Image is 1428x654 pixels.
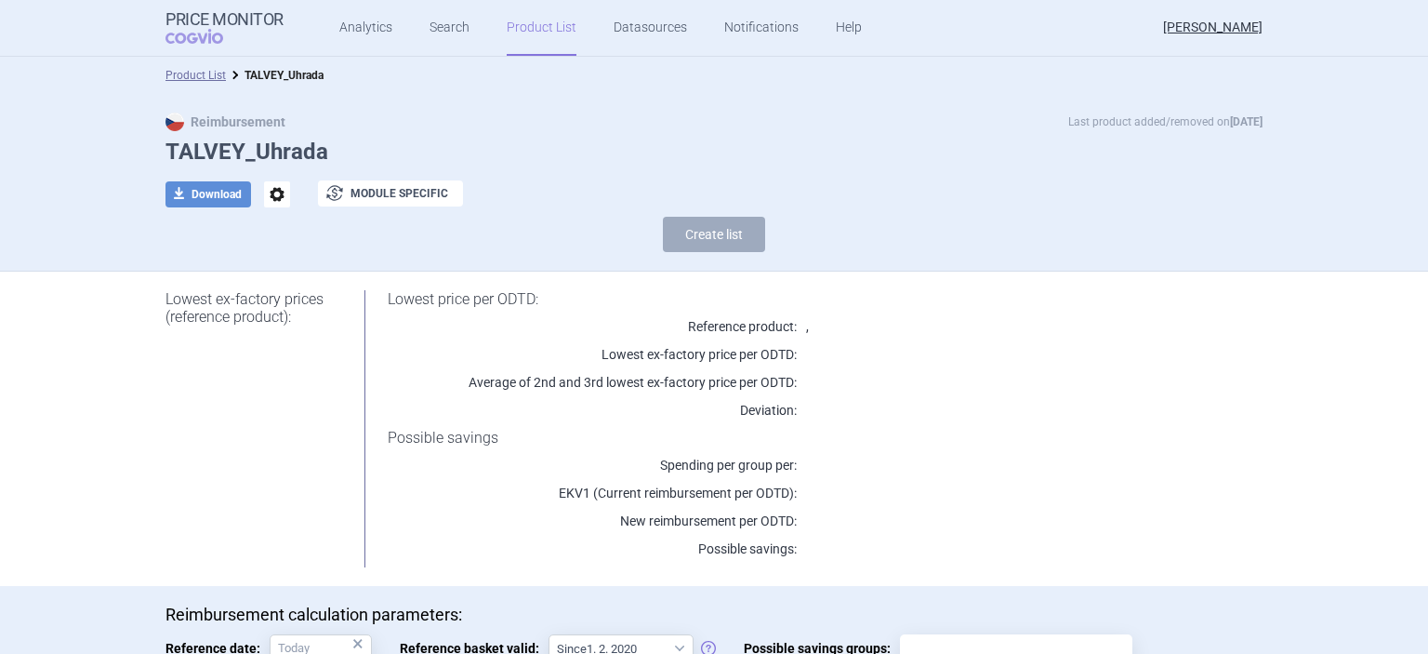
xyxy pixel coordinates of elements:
[165,139,1263,166] h1: TALVEY_Uhrada
[318,180,463,207] button: Module specific
[388,512,797,530] p: New reimbursement per ODTD:
[165,29,249,44] span: COGVIO
[1230,115,1263,128] strong: [DATE]
[165,113,184,131] img: CZ
[1068,113,1263,131] p: Last product added/removed on
[245,69,324,82] strong: TALVEY_Uhrada
[388,373,797,392] p: Average of 2nd and 3rd lowest ex-factory price per ODTD:
[388,484,797,502] p: EKV1 (Current reimbursement per ODTD):
[165,181,251,207] button: Download
[388,456,797,474] p: Spending per group per :
[165,605,1263,625] p: Reimbursement calculation parameters:
[165,290,341,326] h1: Lowest ex-factory prices (reference product):
[352,634,364,654] div: ×
[165,10,284,46] a: Price MonitorCOGVIO
[165,66,226,85] li: Product List
[388,317,797,336] p: Reference product:
[165,114,285,129] strong: Reimbursement
[388,429,1216,447] h1: Possible savings
[388,290,1216,308] h1: Lowest price per ODTD:
[165,10,284,29] strong: Price Monitor
[797,317,1216,336] p: ,
[388,540,797,558] p: Possible savings:
[388,401,797,420] p: Deviation:
[165,69,226,82] a: Product List
[226,66,324,85] li: TALVEY_Uhrada
[388,345,797,364] p: Lowest ex-factory price per ODTD:
[663,217,765,252] button: Create list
